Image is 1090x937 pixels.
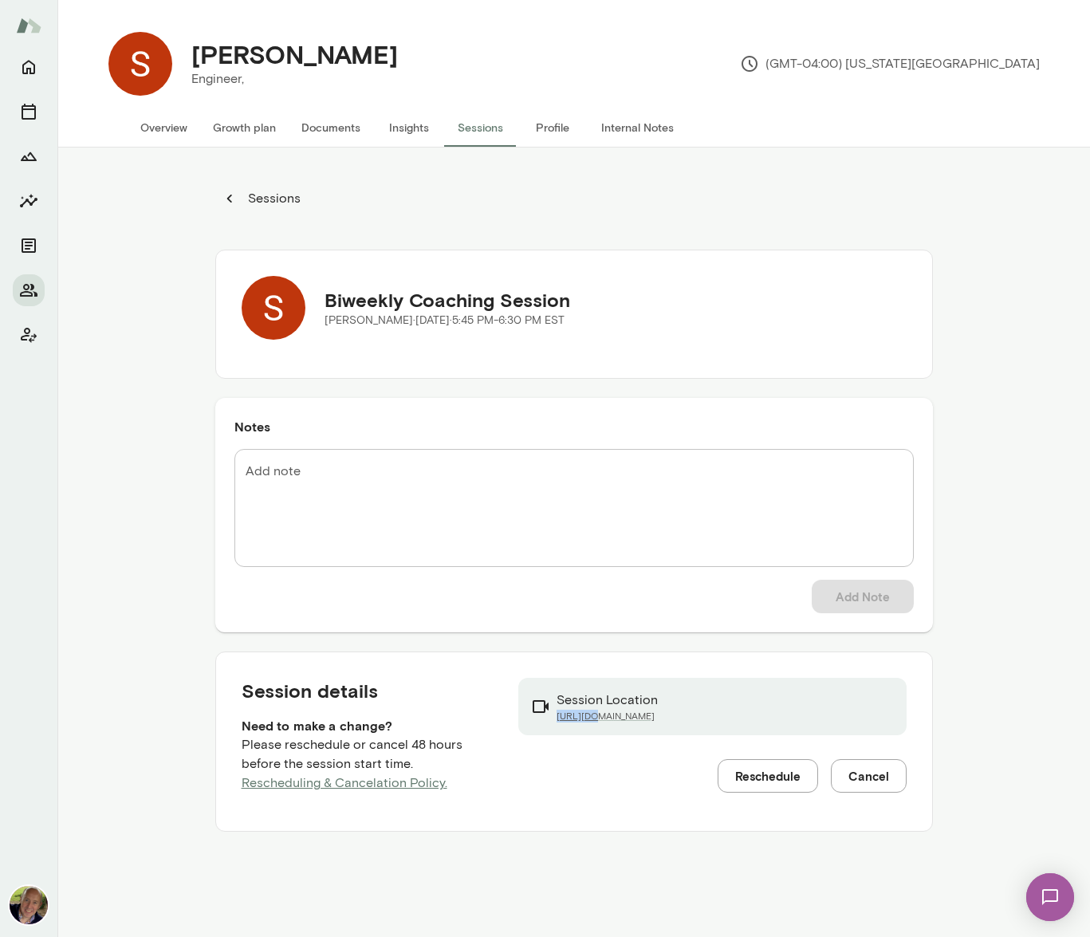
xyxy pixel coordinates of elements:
[325,313,570,329] p: [PERSON_NAME] · [DATE] · 5:45 PM-6:30 PM EST
[13,140,45,172] button: Growth Plan
[10,886,48,924] img: David McPherson
[13,96,45,128] button: Sessions
[445,108,517,147] button: Sessions
[242,716,494,735] h6: Need to make a change?
[191,69,398,89] p: Engineer,
[289,108,373,147] button: Documents
[831,759,907,793] button: Cancel
[215,183,309,215] button: Sessions
[108,32,172,96] img: Savas Konstadinidis
[557,691,658,710] p: Session Location
[740,54,1040,73] p: (GMT-04:00) [US_STATE][GEOGRAPHIC_DATA]
[242,775,447,790] a: Rescheduling & Cancelation Policy.
[16,10,41,41] img: Mento
[200,108,289,147] button: Growth plan
[373,108,445,147] button: Insights
[242,678,494,703] h5: Session details
[13,319,45,351] button: Client app
[13,230,45,262] button: Documents
[588,108,687,147] button: Internal Notes
[245,189,301,208] p: Sessions
[718,759,818,793] button: Reschedule
[242,735,494,793] p: Please reschedule or cancel 48 hours before the session start time.
[13,274,45,306] button: Members
[242,276,305,340] img: Savas Konstadinidis
[13,51,45,83] button: Home
[325,287,570,313] h5: Biweekly Coaching Session
[557,710,658,722] a: [URL][DOMAIN_NAME]
[128,108,200,147] button: Overview
[191,39,398,69] h4: [PERSON_NAME]
[234,417,914,436] h6: Notes
[517,108,588,147] button: Profile
[13,185,45,217] button: Insights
